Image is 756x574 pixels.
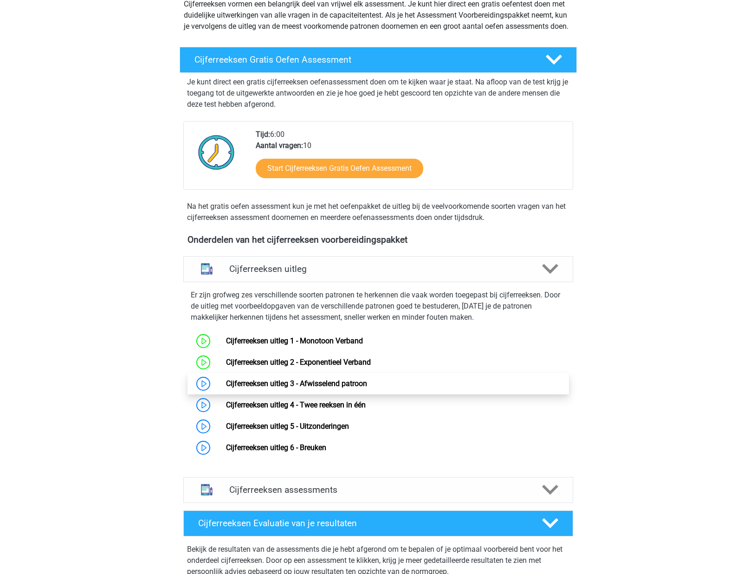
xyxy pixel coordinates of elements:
[187,234,569,245] h4: Onderdelen van het cijferreeksen voorbereidingspakket
[176,47,581,73] a: Cijferreeksen Gratis Oefen Assessment
[194,54,530,65] h4: Cijferreeksen Gratis Oefen Assessment
[256,159,423,178] a: Start Cijferreeksen Gratis Oefen Assessment
[226,400,366,409] a: Cijferreeksen uitleg 4 - Twee reeksen in één
[226,422,349,431] a: Cijferreeksen uitleg 5 - Uitzonderingen
[229,264,527,274] h4: Cijferreeksen uitleg
[249,129,572,189] div: 6:00 10
[191,290,566,323] p: Er zijn grofweg zes verschillende soorten patronen te herkennen die vaak worden toegepast bij cij...
[256,141,303,150] b: Aantal vragen:
[180,477,577,503] a: assessments Cijferreeksen assessments
[229,484,527,495] h4: Cijferreeksen assessments
[195,478,219,502] img: cijferreeksen assessments
[226,358,371,367] a: Cijferreeksen uitleg 2 - Exponentieel Verband
[183,201,573,223] div: Na het gratis oefen assessment kun je met het oefenpakket de uitleg bij de veelvoorkomende soorte...
[193,129,240,175] img: Klok
[198,518,527,529] h4: Cijferreeksen Evaluatie van je resultaten
[226,379,367,388] a: Cijferreeksen uitleg 3 - Afwisselend patroon
[187,77,569,110] p: Je kunt direct een gratis cijferreeksen oefenassessment doen om te kijken waar je staat. Na afloo...
[226,443,326,452] a: Cijferreeksen uitleg 6 - Breuken
[180,510,577,536] a: Cijferreeksen Evaluatie van je resultaten
[226,336,363,345] a: Cijferreeksen uitleg 1 - Monotoon Verband
[180,256,577,282] a: uitleg Cijferreeksen uitleg
[256,130,270,139] b: Tijd:
[195,257,219,281] img: cijferreeksen uitleg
